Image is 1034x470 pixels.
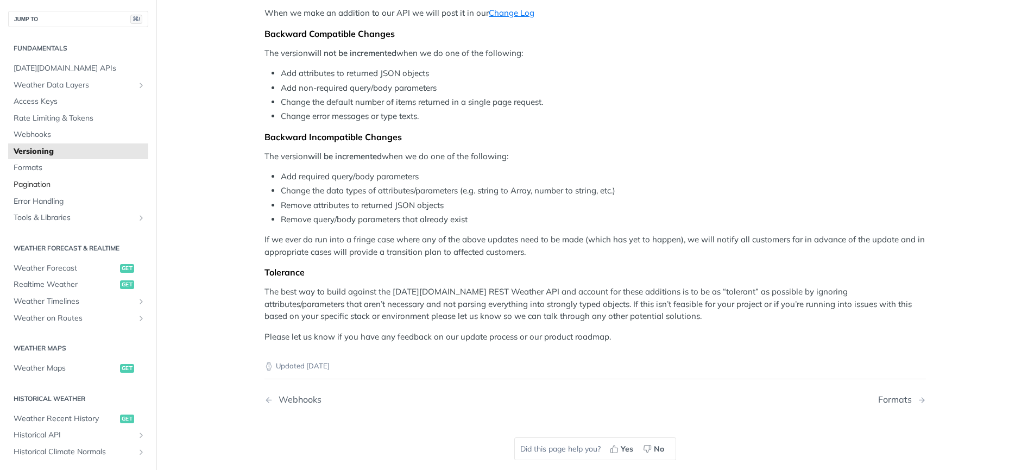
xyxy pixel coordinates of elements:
span: Yes [621,443,633,455]
span: Weather Recent History [14,413,117,424]
p: If we ever do run into a fringe case where any of the above updates need to be made (which has ye... [264,234,926,258]
span: Webhooks [14,129,146,140]
span: ⌘/ [130,15,142,24]
a: Webhooks [8,127,148,143]
strong: will be incremented [308,151,382,161]
span: Weather Timelines [14,296,134,307]
a: Tools & LibrariesShow subpages for Tools & Libraries [8,210,148,226]
a: Historical APIShow subpages for Historical API [8,427,148,443]
span: Error Handling [14,196,146,207]
span: get [120,280,134,289]
a: Formats [8,160,148,176]
div: Backward Compatible Changes [264,28,926,39]
span: Weather Data Layers [14,80,134,91]
nav: Pagination Controls [264,384,926,416]
a: Historical Climate NormalsShow subpages for Historical Climate Normals [8,444,148,460]
div: Tolerance [264,267,926,278]
a: [DATE][DOMAIN_NAME] APIs [8,60,148,77]
p: The version when we do one of the following: [264,47,926,60]
li: Remove attributes to returned JSON objects [281,199,926,212]
span: [DATE][DOMAIN_NAME] APIs [14,63,146,74]
span: Pagination [14,179,146,190]
a: Weather TimelinesShow subpages for Weather Timelines [8,293,148,310]
span: Access Keys [14,96,146,107]
li: Change the default number of items returned in a single page request. [281,96,926,109]
span: Weather Maps [14,363,117,374]
a: Rate Limiting & Tokens [8,110,148,127]
strong: will not be incremented [308,48,396,58]
a: Previous Page: Webhooks [264,394,548,405]
h2: Weather Maps [8,343,148,353]
a: Weather Recent Historyget [8,411,148,427]
button: Show subpages for Weather Data Layers [137,81,146,90]
a: Access Keys [8,93,148,110]
p: The version when we do one of the following: [264,151,926,163]
p: Updated [DATE] [264,361,926,372]
p: When we make an addition to our API we will post it in our [264,7,926,20]
span: Historical API [14,430,134,441]
span: Weather on Routes [14,313,134,324]
h2: Weather Forecast & realtime [8,243,148,253]
span: Tools & Libraries [14,212,134,223]
a: Weather Mapsget [8,360,148,377]
a: Versioning [8,143,148,160]
span: get [120,264,134,273]
a: Error Handling [8,193,148,210]
button: Show subpages for Weather Timelines [137,297,146,306]
p: Please let us know if you have any feedback on our update process or our product roadmap. [264,331,926,343]
li: Change the data types of attributes/parameters (e.g. string to Array, number to string, etc.) [281,185,926,197]
li: Change error messages or type texts. [281,110,926,123]
li: Add required query/body parameters [281,171,926,183]
p: The best way to build against the [DATE][DOMAIN_NAME] REST Weather API and account for these addi... [264,286,926,323]
span: get [120,415,134,423]
span: Weather Forecast [14,263,117,274]
a: Weather Data LayersShow subpages for Weather Data Layers [8,77,148,93]
button: Show subpages for Historical Climate Normals [137,448,146,456]
span: get [120,364,134,373]
button: JUMP TO⌘/ [8,11,148,27]
li: Remove query/body parameters that already exist [281,214,926,226]
a: Next Page: Formats [878,394,926,405]
button: Yes [606,441,639,457]
div: Webhooks [273,394,321,405]
span: Versioning [14,146,146,157]
button: Show subpages for Weather on Routes [137,314,146,323]
button: Show subpages for Historical API [137,431,146,440]
li: Add non-required query/body parameters [281,82,926,95]
li: Add attributes to returned JSON objects [281,67,926,80]
h2: Fundamentals [8,43,148,53]
h2: Historical Weather [8,394,148,404]
a: Pagination [8,177,148,193]
button: No [639,441,670,457]
a: Realtime Weatherget [8,277,148,293]
div: Backward Incompatible Changes [264,131,926,142]
a: Change Log [489,8,534,18]
span: Rate Limiting & Tokens [14,113,146,124]
div: Formats [878,394,917,405]
div: Did this page help you? [514,437,676,460]
span: Formats [14,162,146,173]
span: Historical Climate Normals [14,447,134,458]
button: Show subpages for Tools & Libraries [137,214,146,222]
a: Weather on RoutesShow subpages for Weather on Routes [8,310,148,327]
a: Weather Forecastget [8,260,148,277]
span: No [654,443,664,455]
span: Realtime Weather [14,279,117,290]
